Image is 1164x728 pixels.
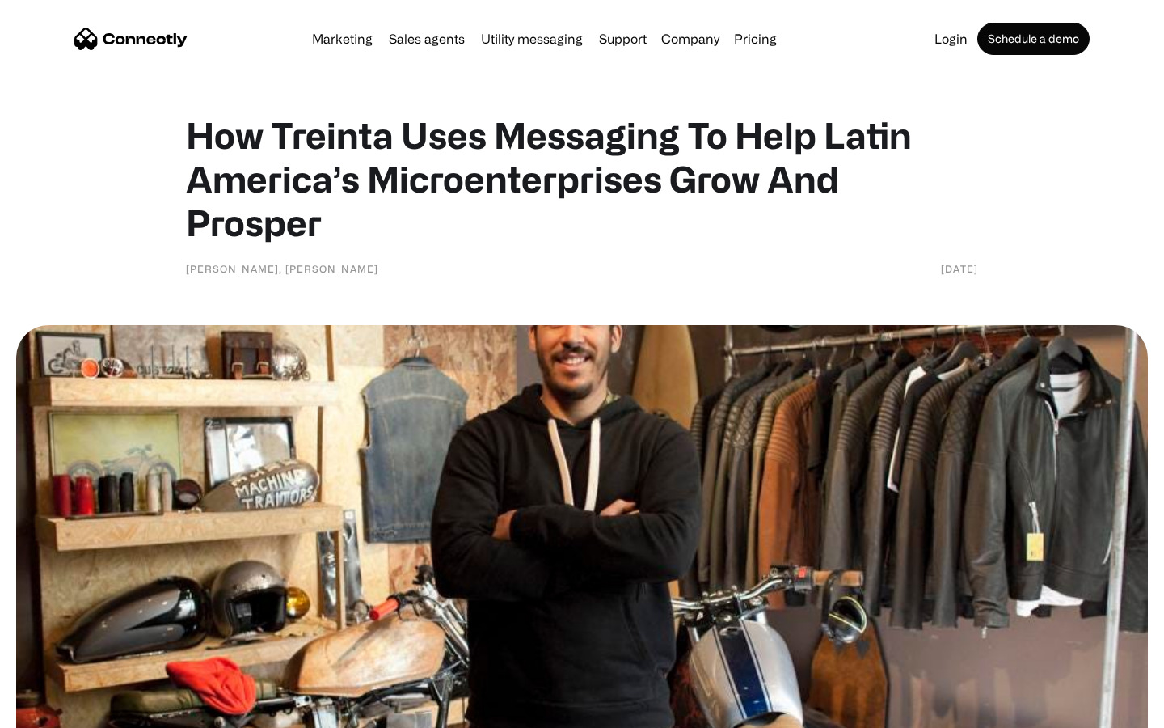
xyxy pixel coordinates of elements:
a: Schedule a demo [977,23,1090,55]
div: [DATE] [941,260,978,277]
a: Marketing [306,32,379,45]
a: Sales agents [382,32,471,45]
a: Login [928,32,974,45]
h1: How Treinta Uses Messaging To Help Latin America’s Microenterprises Grow And Prosper [186,113,978,244]
a: Support [593,32,653,45]
div: [PERSON_NAME], [PERSON_NAME] [186,260,378,277]
a: Utility messaging [474,32,589,45]
a: Pricing [727,32,783,45]
aside: Language selected: English [16,700,97,722]
div: Company [661,28,719,50]
ul: Language list [32,700,97,722]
